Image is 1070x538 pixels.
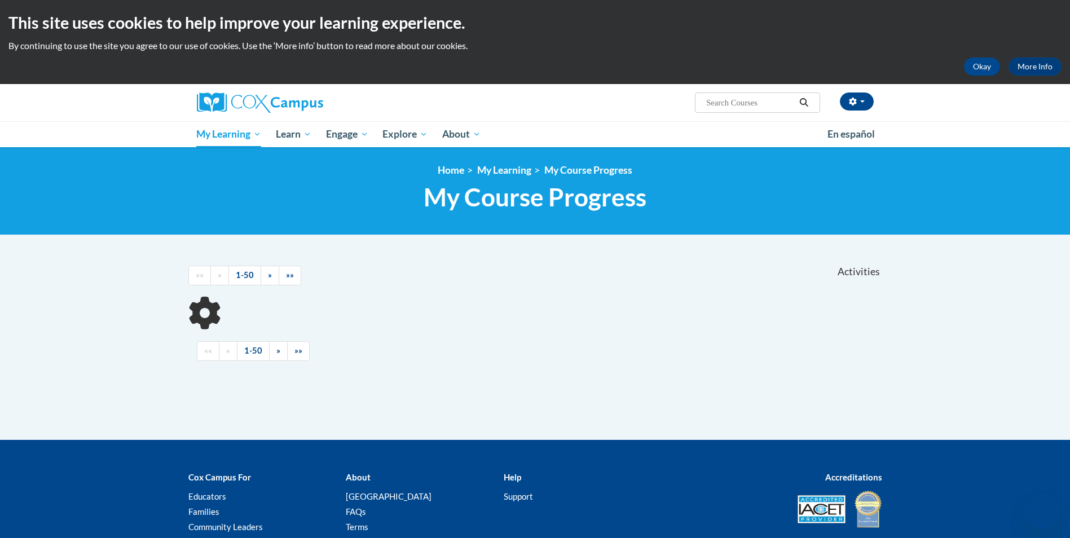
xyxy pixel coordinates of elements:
a: Families [188,506,219,517]
a: End [279,266,301,285]
a: More Info [1009,58,1062,76]
a: End [287,341,310,361]
a: Previous [219,341,237,361]
a: Support [504,491,533,501]
iframe: Button to launch messaging window [1025,493,1061,529]
span: » [268,270,272,280]
span: En español [827,128,875,140]
a: My Course Progress [544,164,632,176]
div: Main menu [180,121,891,147]
a: 1-50 [237,341,270,361]
span: Activities [838,266,880,278]
b: Help [504,472,521,482]
span: »» [286,270,294,280]
span: My Course Progress [424,182,646,212]
span: »» [294,346,302,355]
a: En español [820,122,882,146]
input: Search Courses [705,96,795,109]
b: Accreditations [825,472,882,482]
a: Home [438,164,464,176]
span: « [218,270,222,280]
a: My Learning [190,121,269,147]
a: [GEOGRAPHIC_DATA] [346,491,431,501]
img: IDA® Accredited [854,490,882,529]
span: «« [196,270,204,280]
a: Previous [210,266,229,285]
a: Community Leaders [188,522,263,532]
img: Accredited IACET® Provider [798,495,846,523]
span: «« [204,346,212,355]
b: Cox Campus For [188,472,251,482]
p: By continuing to use the site you agree to our use of cookies. Use the ‘More info’ button to read... [8,39,1062,52]
a: 1-50 [228,266,261,285]
span: Engage [326,127,368,141]
span: » [276,346,280,355]
img: Cox Campus [197,92,323,113]
a: Educators [188,491,226,501]
a: Begining [197,341,219,361]
span: Learn [276,127,311,141]
a: Begining [188,266,211,285]
b: About [346,472,371,482]
a: Next [261,266,279,285]
span: About [442,127,481,141]
a: Explore [375,121,435,147]
a: Terms [346,522,368,532]
h2: This site uses cookies to help improve your learning experience. [8,11,1062,34]
button: Search [795,96,812,109]
span: My Learning [196,127,261,141]
a: Learn [268,121,319,147]
a: Cox Campus [197,92,411,113]
button: Okay [964,58,1000,76]
a: My Learning [477,164,531,176]
span: Explore [382,127,428,141]
span: « [226,346,230,355]
button: Account Settings [840,92,874,111]
a: About [435,121,488,147]
a: Next [269,341,288,361]
a: Engage [319,121,376,147]
a: FAQs [346,506,366,517]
